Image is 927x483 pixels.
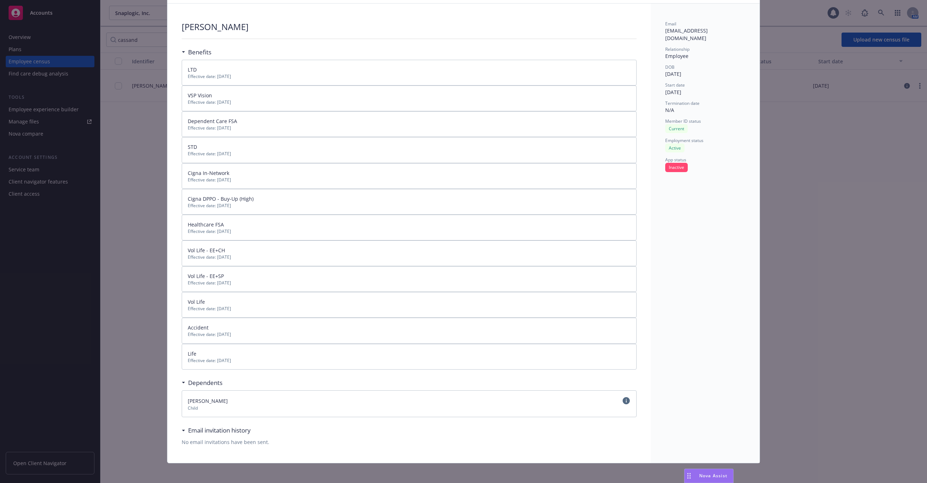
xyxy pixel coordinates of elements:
[665,157,686,163] span: App status
[665,21,676,27] span: Email
[182,438,637,446] div: No email invitations have been sent.
[188,357,631,364] span: Effective date: [DATE]
[665,82,685,88] span: Start date
[665,163,688,172] div: Inactive
[188,143,197,150] span: STD
[699,473,727,479] span: Nova Assist
[665,137,703,143] span: Employment status
[188,73,631,79] span: Effective date: [DATE]
[188,99,631,105] span: Effective date: [DATE]
[188,195,254,202] span: Cigna DPPO - Buy-Up (High)
[665,143,685,152] div: Active
[665,124,688,133] div: Current
[182,21,249,33] p: [PERSON_NAME]
[182,378,222,387] div: Dependents
[188,324,209,331] span: Accident
[188,405,631,411] span: Child
[188,66,197,73] span: LTD
[188,273,224,279] span: Vol Life - EE+SP
[188,48,211,57] h3: Benefits
[665,70,745,78] div: [DATE]
[188,280,631,286] span: Effective date: [DATE]
[188,247,225,254] span: Vol Life - EE+CH
[188,397,228,404] span: [PERSON_NAME]
[188,118,237,125] span: Dependent Care FSA
[684,469,734,483] button: Nova Assist
[182,48,211,57] div: Benefits
[665,27,745,42] div: [EMAIL_ADDRESS][DOMAIN_NAME]
[188,203,631,209] span: Effective date: [DATE]
[188,331,631,337] span: Effective date: [DATE]
[665,118,701,124] span: Member ID status
[188,92,212,99] span: VSP Vision
[665,100,700,106] span: Termination date
[622,396,631,405] a: circleInformation
[188,254,631,260] span: Effective date: [DATE]
[188,177,631,183] span: Effective date: [DATE]
[188,350,196,357] span: Life
[665,88,745,96] div: [DATE]
[665,46,690,52] span: Relationship
[188,426,251,435] h3: Email invitation history
[665,52,745,60] div: Employee
[188,151,631,157] span: Effective date: [DATE]
[188,298,205,305] span: Vol Life
[188,125,631,131] span: Effective date: [DATE]
[685,469,693,483] div: Drag to move
[665,106,745,114] div: N/A
[182,426,251,435] div: Email invitation history
[188,170,229,176] span: Cigna In-Network
[188,221,224,228] span: Healthcare FSA
[188,306,631,312] span: Effective date: [DATE]
[188,228,631,234] span: Effective date: [DATE]
[188,378,222,387] h3: Dependents
[665,64,675,70] span: DOB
